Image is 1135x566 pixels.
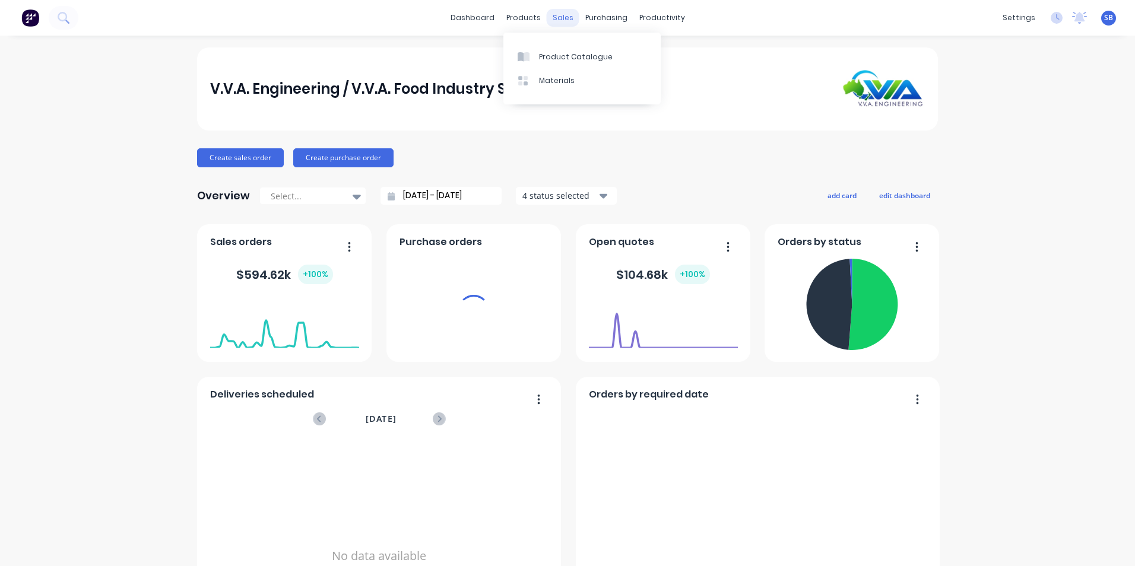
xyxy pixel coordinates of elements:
span: Open quotes [589,235,654,249]
span: Purchase orders [400,235,482,249]
div: 4 status selected [522,189,597,202]
div: settings [997,9,1041,27]
div: + 100 % [675,265,710,284]
span: Orders by status [778,235,861,249]
span: [DATE] [366,412,397,425]
div: $ 594.62k [236,265,333,284]
div: Materials [539,75,575,86]
div: sales [547,9,579,27]
div: $ 104.68k [616,265,710,284]
div: Product Catalogue [539,52,613,62]
button: Create purchase order [293,148,394,167]
span: Deliveries scheduled [210,387,314,402]
button: edit dashboard [871,187,938,203]
button: 4 status selected [516,187,617,205]
div: productivity [633,9,691,27]
a: Product Catalogue [503,44,661,68]
div: Overview [197,184,250,208]
img: Factory [21,9,39,27]
img: V.V.A. Engineering / V.V.A. Food Industry Solutions [842,70,925,107]
a: Materials [503,69,661,93]
a: dashboard [445,9,500,27]
div: + 100 % [298,265,333,284]
div: products [500,9,547,27]
span: SB [1104,12,1113,23]
button: Create sales order [197,148,284,167]
div: V.V.A. Engineering / V.V.A. Food Industry Solutions [210,77,564,101]
button: add card [820,187,864,203]
div: purchasing [579,9,633,27]
span: Sales orders [210,235,272,249]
